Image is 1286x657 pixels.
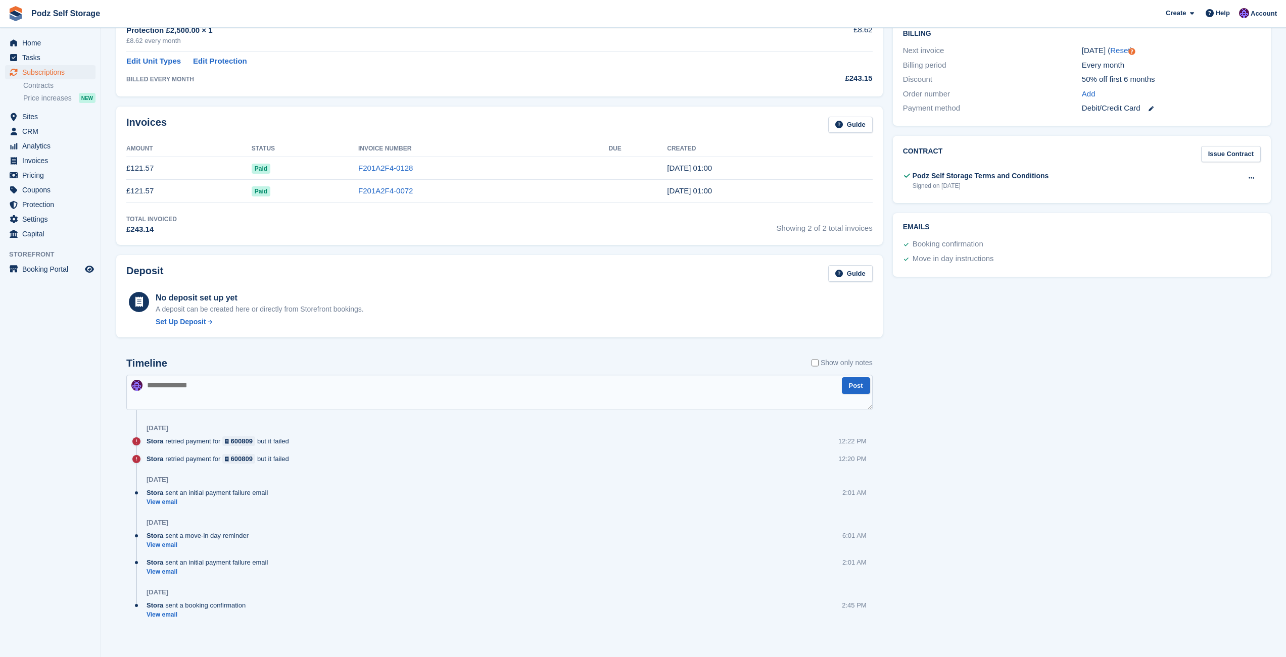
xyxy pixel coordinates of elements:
[5,36,96,50] a: menu
[126,25,734,36] div: Protection £2,500.00 × 1
[903,28,1261,38] h2: Billing
[1166,8,1186,18] span: Create
[22,139,83,153] span: Analytics
[147,611,251,619] a: View email
[358,186,413,195] a: F201A2F4-0072
[147,568,273,576] a: View email
[828,117,873,133] a: Guide
[147,454,163,464] span: Stora
[22,110,83,124] span: Sites
[22,227,83,241] span: Capital
[147,476,168,484] div: [DATE]
[812,358,873,368] label: Show only notes
[5,168,96,182] a: menu
[22,262,83,276] span: Booking Portal
[667,164,712,172] time: 2025-06-09 00:00:39 UTC
[22,183,83,197] span: Coupons
[126,75,734,84] div: BILLED EVERY MONTH
[5,124,96,138] a: menu
[147,558,273,567] div: sent an initial payment failure email
[131,380,142,391] img: Jawed Chowdhary
[5,139,96,153] a: menu
[777,215,873,235] span: Showing 2 of 2 total invoices
[147,600,163,610] span: Stora
[147,588,168,596] div: [DATE]
[231,454,253,464] div: 600809
[1082,103,1261,114] div: Debit/Credit Card
[358,141,608,157] th: Invoice Number
[1110,46,1130,55] a: Reset
[1082,60,1261,71] div: Every month
[147,454,294,464] div: retried payment for but it failed
[913,253,994,265] div: Move in day instructions
[156,304,364,315] p: A deposit can be created here or directly from Storefront bookings.
[126,56,181,67] a: Edit Unit Types
[193,56,247,67] a: Edit Protection
[126,215,177,224] div: Total Invoiced
[147,488,163,497] span: Stora
[8,6,23,21] img: stora-icon-8386f47178a22dfd0bd8f6a31ec36ba5ce8667c1dd55bd0f319d3a0aa187defe.svg
[903,60,1082,71] div: Billing period
[147,600,251,610] div: sent a booking confirmation
[147,541,254,549] a: View email
[1082,88,1096,100] a: Add
[5,65,96,79] a: menu
[156,317,206,327] div: Set Up Deposit
[22,168,83,182] span: Pricing
[913,238,983,250] div: Booking confirmation
[5,154,96,168] a: menu
[842,558,867,567] div: 2:01 AM
[1127,47,1136,56] div: Tooltip anchor
[842,600,866,610] div: 2:45 PM
[5,183,96,197] a: menu
[126,117,167,133] h2: Invoices
[842,488,867,497] div: 2:01 AM
[903,223,1261,231] h2: Emails
[903,45,1082,57] div: Next invoice
[83,263,96,275] a: Preview store
[838,436,867,446] div: 12:22 PM
[903,146,943,163] h2: Contract
[358,164,413,172] a: F201A2F4-0128
[27,5,104,22] a: Podz Self Storage
[147,498,273,507] a: View email
[842,531,867,540] div: 6:01 AM
[1201,146,1261,163] a: Issue Contract
[147,531,254,540] div: sent a move-in day reminder
[22,65,83,79] span: Subscriptions
[147,424,168,432] div: [DATE]
[1082,74,1261,85] div: 50% off first 6 months
[1251,9,1277,19] span: Account
[126,265,163,282] h2: Deposit
[222,436,255,446] a: 600809
[22,124,83,138] span: CRM
[5,262,96,276] a: menu
[608,141,667,157] th: Due
[903,74,1082,85] div: Discount
[5,227,96,241] a: menu
[252,141,358,157] th: Status
[156,317,364,327] a: Set Up Deposit
[22,50,83,65] span: Tasks
[22,154,83,168] span: Invoices
[903,88,1082,100] div: Order number
[147,488,273,497] div: sent an initial payment failure email
[1216,8,1230,18] span: Help
[828,265,873,282] a: Guide
[147,531,163,540] span: Stora
[667,186,712,195] time: 2025-05-09 00:00:36 UTC
[126,36,734,46] div: £8.62 every month
[838,454,867,464] div: 12:20 PM
[667,141,872,157] th: Created
[126,358,167,369] h2: Timeline
[913,171,1049,181] div: Podz Self Storage Terms and Conditions
[147,519,168,527] div: [DATE]
[231,436,253,446] div: 600809
[734,19,872,52] td: £8.62
[147,436,294,446] div: retried payment for but it failed
[913,181,1049,190] div: Signed on [DATE]
[1239,8,1249,18] img: Jawed Chowdhary
[5,50,96,65] a: menu
[22,212,83,226] span: Settings
[23,93,72,103] span: Price increases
